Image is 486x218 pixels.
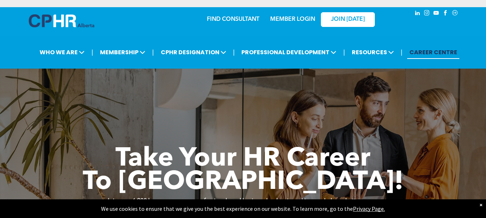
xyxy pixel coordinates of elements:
[115,146,371,172] span: Take Your HR Career
[83,170,404,195] span: To [GEOGRAPHIC_DATA]!
[106,198,380,204] strong: Join over 6,900 human resources professionals and business leaders in making workplaces better ac...
[451,9,459,19] a: Social network
[432,9,440,19] a: youtube
[414,9,422,19] a: linkedin
[401,45,403,60] li: |
[152,45,154,60] li: |
[423,9,431,19] a: instagram
[353,205,385,212] a: Privacy Page.
[350,46,396,59] span: RESOURCES
[480,201,482,208] div: Dismiss notification
[239,46,339,59] span: PROFESSIONAL DEVELOPMENT
[321,12,375,27] a: JOIN [DATE]
[98,46,147,59] span: MEMBERSHIP
[407,46,459,59] a: CAREER CENTRE
[91,45,93,60] li: |
[270,17,315,22] a: MEMBER LOGIN
[233,45,235,60] li: |
[29,14,94,27] img: A blue and white logo for cp alberta
[442,9,450,19] a: facebook
[207,17,259,22] a: FIND CONSULTANT
[343,45,345,60] li: |
[37,46,87,59] span: WHO WE ARE
[331,16,365,23] span: JOIN [DATE]
[159,46,228,59] span: CPHR DESIGNATION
